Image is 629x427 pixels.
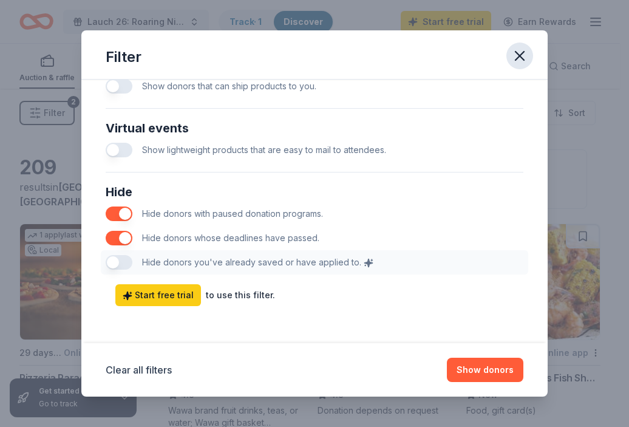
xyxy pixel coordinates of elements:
[142,145,386,155] span: Show lightweight products that are easy to mail to attendees.
[142,81,316,91] span: Show donors that can ship products to you.
[106,182,523,202] div: Hide
[142,233,319,243] span: Hide donors whose deadlines have passed.
[142,208,323,219] span: Hide donors with paused donation programs.
[115,284,201,306] a: Start free trial
[106,47,141,67] div: Filter
[106,118,523,138] div: Virtual events
[206,288,275,302] div: to use this filter.
[123,288,194,302] span: Start free trial
[106,363,172,377] button: Clear all filters
[447,358,523,382] button: Show donors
